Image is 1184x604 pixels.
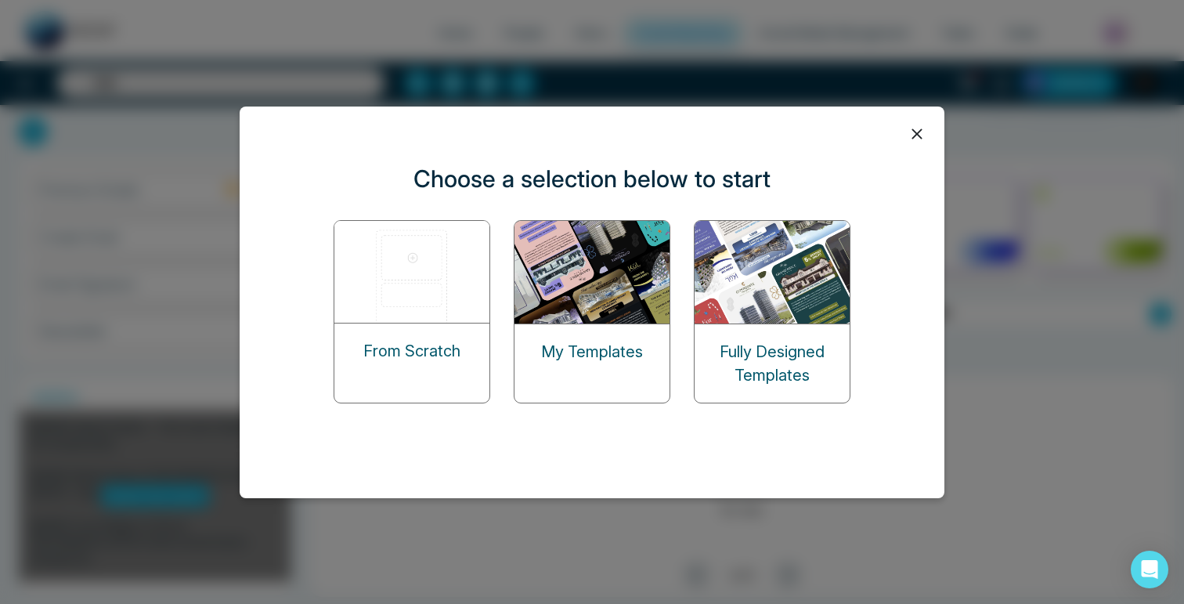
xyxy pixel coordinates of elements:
[1131,551,1168,588] div: Open Intercom Messenger
[695,340,850,387] p: Fully Designed Templates
[413,161,771,197] p: Choose a selection below to start
[541,340,643,363] p: My Templates
[514,221,671,324] img: my-templates.png
[363,339,460,363] p: From Scratch
[334,221,491,323] img: start-from-scratch.png
[695,221,851,324] img: designed-templates.png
